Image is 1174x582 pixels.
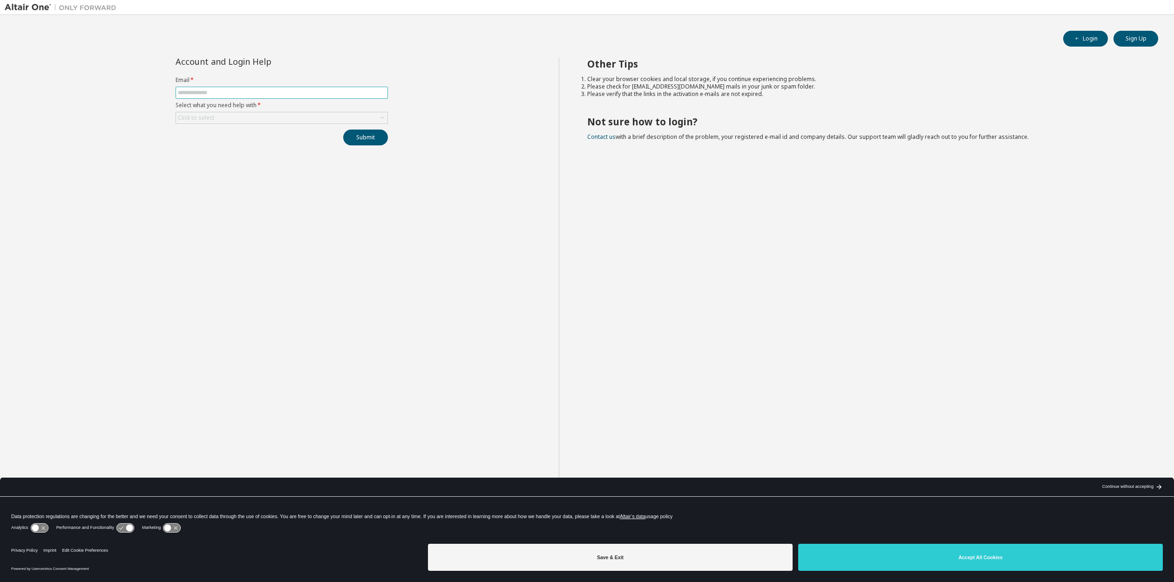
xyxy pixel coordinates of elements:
label: Select what you need help with [176,102,388,109]
div: Click to select [176,112,387,123]
button: Sign Up [1113,31,1158,47]
li: Please verify that the links in the activation e-mails are not expired. [587,90,1141,98]
h2: Not sure how to login? [587,116,1141,128]
img: Altair One [5,3,121,12]
span: with a brief description of the problem, your registered e-mail id and company details. Our suppo... [587,133,1029,141]
h2: Other Tips [587,58,1141,70]
li: Clear your browser cookies and local storage, if you continue experiencing problems. [587,75,1141,83]
div: Account and Login Help [176,58,346,65]
a: Contact us [587,133,616,141]
button: Login [1063,31,1108,47]
div: Click to select [178,114,214,122]
label: Email [176,76,388,84]
li: Please check for [EMAIL_ADDRESS][DOMAIN_NAME] mails in your junk or spam folder. [587,83,1141,90]
button: Submit [343,130,388,145]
